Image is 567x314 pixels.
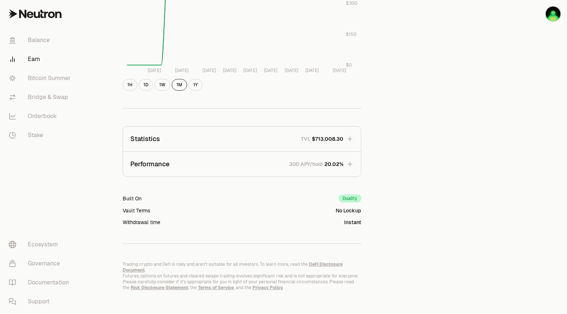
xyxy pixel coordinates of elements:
[336,207,361,214] div: No Lockup
[346,0,357,6] tspan: $300
[154,79,170,91] button: 1W
[3,31,79,50] a: Balance
[332,68,346,73] tspan: [DATE]
[189,79,202,91] button: 1Y
[130,159,169,169] p: Performance
[346,31,357,37] tspan: $150
[172,79,187,91] button: 1M
[123,273,361,291] p: Futures, options on futures and cleared swaps trading involves significant risk and is not approp...
[3,69,79,88] a: Bitcoin Summer
[264,68,277,73] tspan: [DATE]
[301,135,310,143] p: TVL
[3,254,79,273] a: Governance
[346,62,352,68] tspan: $0
[123,219,160,226] div: Withdrawal time
[123,195,142,202] div: Built On
[3,126,79,145] a: Stake
[3,273,79,292] a: Documentation
[123,152,361,177] button: Performance30D APY/hold20.02%
[3,50,79,69] a: Earn
[148,68,161,73] tspan: [DATE]
[3,88,79,107] a: Bridge & Swap
[305,68,318,73] tspan: [DATE]
[3,235,79,254] a: Ecosystem
[130,134,160,144] p: Statistics
[123,261,343,273] a: DeFi Disclosure Document
[324,160,343,168] span: 20.02%
[344,219,361,226] div: Instant
[3,107,79,126] a: Orderbook
[175,68,189,73] tspan: [DATE]
[123,79,137,91] button: 1H
[223,68,236,73] tspan: [DATE]
[123,126,361,151] button: StatisticsTVL$713,008.30
[139,79,153,91] button: 1D
[289,160,323,168] p: 30D APY/hold
[198,285,234,291] a: Terms of Service
[253,285,283,291] a: Privacy Policy
[123,207,150,214] div: Vault Terms
[123,261,361,273] p: Trading crypto and Defi is risky and aren't suitable for all investors. To learn more, read the .
[284,68,298,73] tspan: [DATE]
[202,68,216,73] tspan: [DATE]
[3,292,79,311] a: Support
[339,194,361,203] div: Duality
[546,7,560,21] img: Blue Ledger
[243,68,257,73] tspan: [DATE]
[131,285,188,291] a: Risk Disclosure Statement
[312,135,343,143] span: $713,008.30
